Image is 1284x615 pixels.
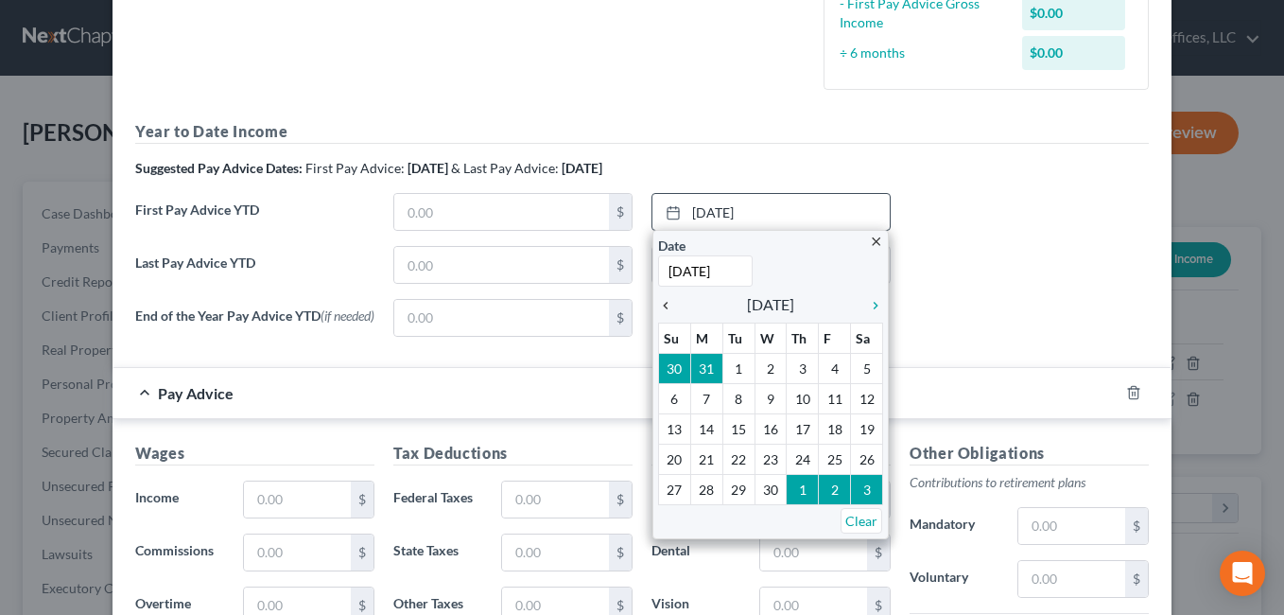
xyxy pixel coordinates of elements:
th: Sa [851,324,883,354]
div: $ [351,482,373,518]
td: 19 [851,414,883,445]
td: 29 [722,475,755,505]
strong: [DATE] [562,160,602,176]
label: Mandatory [900,507,1008,545]
a: close [869,230,883,252]
td: 4 [819,354,851,384]
td: 3 [787,354,819,384]
td: 14 [690,414,722,445]
h5: Other Obligations [910,442,1149,466]
label: State Taxes [384,534,492,571]
strong: [DATE] [408,160,448,176]
i: chevron_left [658,298,683,313]
h5: Tax Deductions [393,442,633,466]
div: Open Intercom Messenger [1220,551,1265,596]
th: Th [787,324,819,354]
input: 0.00 [394,300,609,336]
strong: Suggested Pay Advice Dates: [135,160,303,176]
td: 26 [851,445,883,475]
th: F [819,324,851,354]
h5: Year to Date Income [135,120,1149,144]
div: $ [609,300,632,336]
a: chevron_right [859,293,883,316]
div: $ [609,535,632,571]
h5: Insurance Deductions [651,442,891,466]
td: 24 [787,445,819,475]
input: 0.00 [394,194,609,230]
td: 7 [690,384,722,414]
label: Last Pay Advice YTD [126,246,384,299]
td: 8 [722,384,755,414]
input: 0.00 [394,247,609,283]
td: 11 [819,384,851,414]
td: 5 [851,354,883,384]
td: 30 [659,354,691,384]
td: 31 [690,354,722,384]
td: 1 [787,475,819,505]
div: $ [609,247,632,283]
span: Income [135,489,179,505]
th: W [755,324,787,354]
label: End of the Year Pay Advice YTD [126,299,384,352]
td: 17 [787,414,819,445]
h5: Wages [135,442,374,466]
i: close [869,235,883,249]
td: 23 [755,445,787,475]
td: 10 [787,384,819,414]
label: Commissions [126,534,234,571]
input: 0.00 [502,482,609,518]
label: Federal Taxes [384,481,492,518]
div: $ [351,535,373,571]
a: Clear [841,508,882,534]
th: Tu [722,324,755,354]
td: 1 [722,354,755,384]
td: 13 [659,414,691,445]
input: 0.00 [244,482,351,518]
input: 0.00 [1018,561,1125,597]
td: 16 [755,414,787,445]
a: chevron_left [658,293,683,316]
td: 15 [722,414,755,445]
td: 30 [755,475,787,505]
td: 25 [819,445,851,475]
label: First Pay Advice YTD [126,193,384,246]
a: [DATE] [652,194,890,230]
td: 28 [690,475,722,505]
td: 18 [819,414,851,445]
i: chevron_right [859,298,883,313]
td: 12 [851,384,883,414]
td: 6 [659,384,691,414]
div: $ [609,482,632,518]
label: Voluntary [900,560,1008,598]
td: 21 [690,445,722,475]
input: 0.00 [244,535,351,571]
input: 0.00 [502,535,609,571]
label: Date [658,236,685,255]
p: Contributions to retirement plans [910,473,1149,492]
th: M [690,324,722,354]
td: 2 [755,354,787,384]
span: & Last Pay Advice: [451,160,559,176]
input: 0.00 [760,535,867,571]
div: $ [609,194,632,230]
td: 2 [819,475,851,505]
input: 0.00 [1018,508,1125,544]
label: Dental [642,534,750,571]
label: Medical [642,481,750,518]
input: 1/1/2013 [658,255,753,287]
div: $ [1125,561,1148,597]
span: First Pay Advice: [305,160,405,176]
th: Su [659,324,691,354]
span: Pay Advice [158,384,234,402]
td: 3 [851,475,883,505]
div: ÷ 6 months [830,44,1013,62]
div: $0.00 [1022,36,1126,70]
span: (if needed) [321,307,374,324]
div: $ [1125,508,1148,544]
div: $ [867,535,890,571]
td: 9 [755,384,787,414]
span: [DATE] [747,293,794,316]
td: 27 [659,475,691,505]
td: 22 [722,445,755,475]
td: 20 [659,445,691,475]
